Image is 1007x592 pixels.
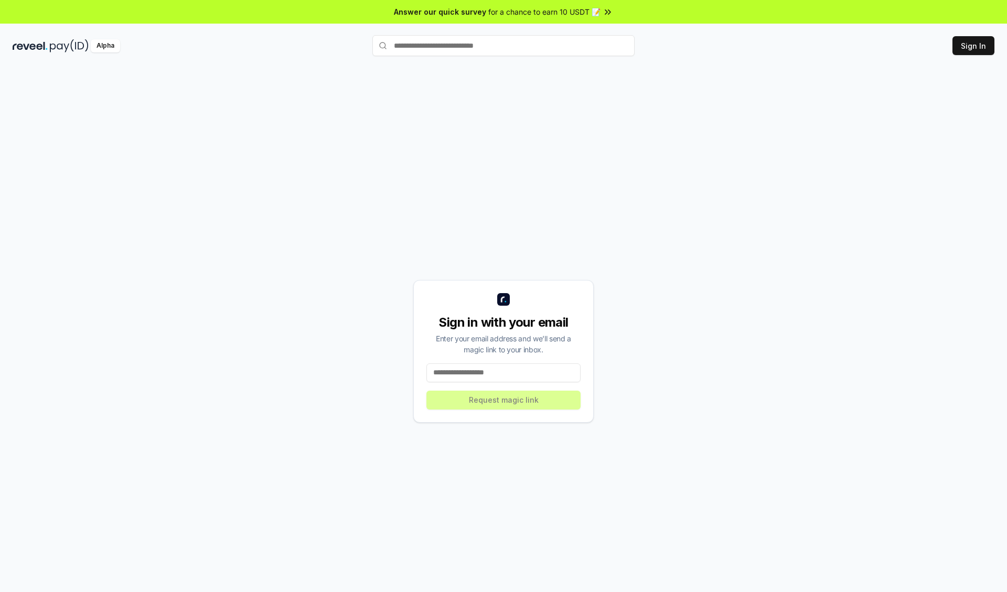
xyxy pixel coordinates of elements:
img: logo_small [497,293,510,306]
span: Answer our quick survey [394,6,486,17]
span: for a chance to earn 10 USDT 📝 [488,6,601,17]
div: Alpha [91,39,120,52]
div: Sign in with your email [426,314,581,331]
img: reveel_dark [13,39,48,52]
button: Sign In [952,36,994,55]
img: pay_id [50,39,89,52]
div: Enter your email address and we’ll send a magic link to your inbox. [426,333,581,355]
